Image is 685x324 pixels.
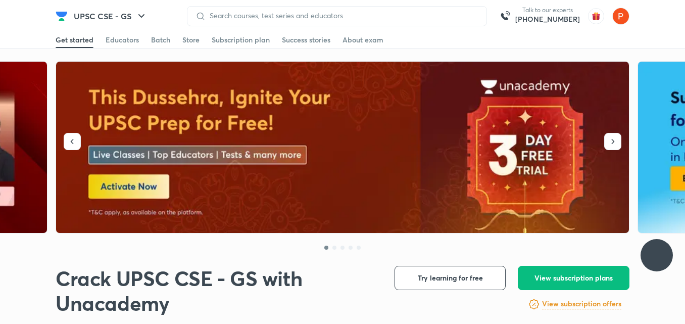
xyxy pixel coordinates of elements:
span: View subscription plans [534,273,613,283]
a: About exam [342,32,383,48]
a: Subscription plan [212,32,270,48]
div: Batch [151,35,170,45]
img: Company Logo [56,10,68,22]
p: Talk to our experts [515,6,580,14]
a: [PHONE_NUMBER] [515,14,580,24]
div: Success stories [282,35,330,45]
button: UPSC CSE - GS [68,6,154,26]
a: Store [182,32,200,48]
div: Get started [56,35,93,45]
div: Subscription plan [212,35,270,45]
div: Educators [106,35,139,45]
a: Educators [106,32,139,48]
a: Success stories [282,32,330,48]
span: Try learning for free [418,273,483,283]
h1: Crack UPSC CSE - GS with Unacademy [56,266,378,315]
a: Get started [56,32,93,48]
img: call-us [495,6,515,26]
img: Pratiksha Patil [612,8,629,25]
button: View subscription plans [518,266,629,290]
input: Search courses, test series and educators [206,12,478,20]
a: View subscription offers [542,298,621,310]
img: avatar [588,8,604,24]
div: Store [182,35,200,45]
a: Batch [151,32,170,48]
div: About exam [342,35,383,45]
img: ttu [651,249,663,261]
h6: View subscription offers [542,299,621,309]
button: Try learning for free [395,266,506,290]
